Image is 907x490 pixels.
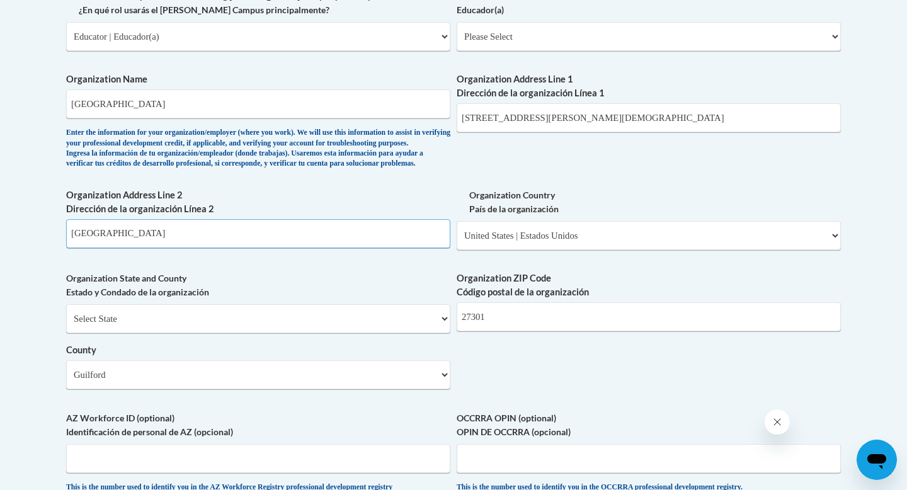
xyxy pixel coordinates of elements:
[857,440,897,480] iframe: Button to launch messaging window
[66,128,450,169] div: Enter the information for your organization/employer (where you work). We will use this informati...
[457,302,841,331] input: Metadata input
[457,271,841,299] label: Organization ZIP Code Código postal de la organización
[66,188,450,216] label: Organization Address Line 2 Dirección de la organización Línea 2
[66,89,450,118] input: Metadata input
[457,411,841,439] label: OCCRRA OPIN (optional) OPIN DE OCCRRA (opcional)
[457,103,841,132] input: Metadata input
[765,409,790,435] iframe: Close message
[66,219,450,248] input: Metadata input
[66,411,450,439] label: AZ Workforce ID (optional) Identificación de personal de AZ (opcional)
[66,72,450,86] label: Organization Name
[66,271,450,299] label: Organization State and County Estado y Condado de la organización
[457,188,841,216] label: Organization Country País de la organización
[66,343,450,357] label: County
[457,72,841,100] label: Organization Address Line 1 Dirección de la organización Línea 1
[8,9,102,19] span: Hi. How can we help?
